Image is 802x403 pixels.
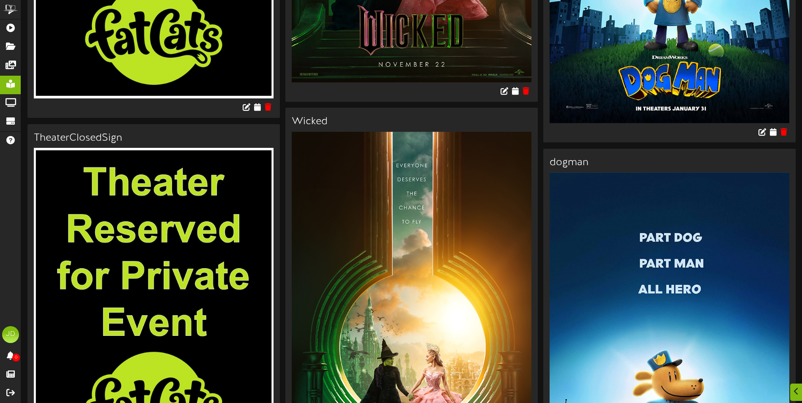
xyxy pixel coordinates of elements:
h3: Wicked [292,116,531,127]
h3: TheaterClosedSign [34,133,274,144]
h3: dogman [550,157,789,168]
div: JD [2,326,19,343]
span: 0 [12,354,20,362]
